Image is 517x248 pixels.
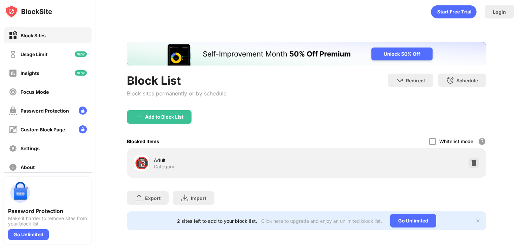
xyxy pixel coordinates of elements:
[9,31,17,40] img: block-on.svg
[127,74,227,87] div: Block List
[145,114,183,120] div: Add to Block List
[9,69,17,77] img: insights-off.svg
[9,88,17,96] img: focus-off.svg
[154,157,306,164] div: Adult
[177,218,257,224] div: 2 sites left to add to your block list.
[8,216,88,226] div: Make it harder to remove sites from your block list
[21,146,40,151] div: Settings
[9,125,17,134] img: customize-block-page-off.svg
[493,9,506,15] div: Login
[127,90,227,97] div: Block sites permanently or by schedule
[9,163,17,171] img: about-off.svg
[8,229,49,240] div: Go Unlimited
[5,5,52,18] img: logo-blocksite.svg
[8,181,32,205] img: push-password-protection.svg
[9,144,17,153] img: settings-off.svg
[21,108,69,114] div: Password Protection
[75,70,87,76] img: new-icon.svg
[9,107,17,115] img: password-protection-off.svg
[456,78,478,83] div: Schedule
[21,70,39,76] div: Insights
[191,195,206,201] div: Import
[8,208,88,214] div: Password Protection
[406,78,425,83] div: Redirect
[21,164,35,170] div: About
[75,51,87,57] img: new-icon.svg
[475,218,481,223] img: x-button.svg
[431,5,477,18] div: animation
[79,107,87,115] img: lock-menu.svg
[145,195,161,201] div: Export
[261,218,382,224] div: Click here to upgrade and enjoy an unlimited block list.
[135,156,149,170] div: 🔞
[127,42,486,66] iframe: Banner
[390,214,436,228] div: Go Unlimited
[439,138,473,144] div: Whitelist mode
[154,164,174,170] div: Category
[21,89,49,95] div: Focus Mode
[21,33,46,38] div: Block Sites
[21,127,65,132] div: Custom Block Page
[127,138,159,144] div: Blocked Items
[21,51,47,57] div: Usage Limit
[9,50,17,58] img: time-usage-off.svg
[79,125,87,133] img: lock-menu.svg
